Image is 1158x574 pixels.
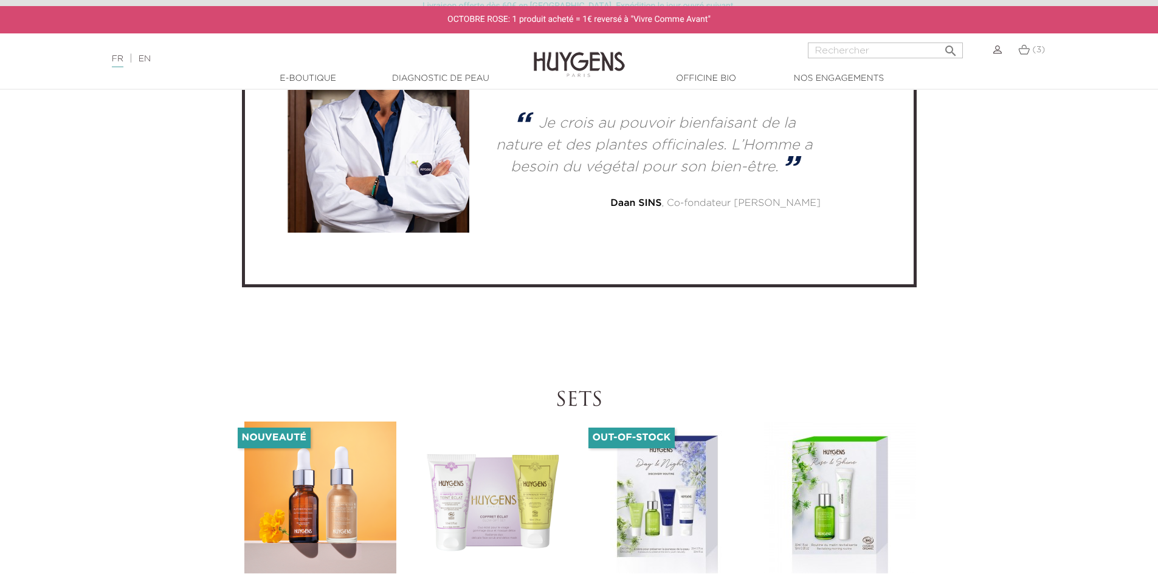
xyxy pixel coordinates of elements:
a: Officine Bio [646,72,767,85]
p: Je crois au pouvoir bienfaisant de la nature et des plantes officinales. L’Homme a besoin du végé... [496,116,813,174]
img: Sunset glow- un teint éclatant [244,422,396,573]
a: Nos engagements [778,72,900,85]
div: | [106,52,474,66]
a: Diagnostic de peau [380,72,501,85]
li: Out-of-Stock [588,428,675,448]
a: (3) [1018,45,1045,55]
img: Huygens [534,32,625,79]
img: Le Coffret éclat [418,422,570,573]
strong: Daan SINS [610,199,661,208]
h2: SETS [242,389,917,412]
img: Le duo concombre [764,422,916,573]
a: E-Boutique [247,72,369,85]
li: Nouveauté [238,428,311,448]
a: FR [112,55,123,67]
img: Le Kit Découverte Jour & Nuit [591,422,743,573]
button:  [940,39,962,55]
a: EN [139,55,151,63]
i:  [943,40,958,55]
input: Rechercher [808,43,963,58]
div: , Co-fondateur [PERSON_NAME] [488,196,820,211]
span: (3) [1033,46,1046,54]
